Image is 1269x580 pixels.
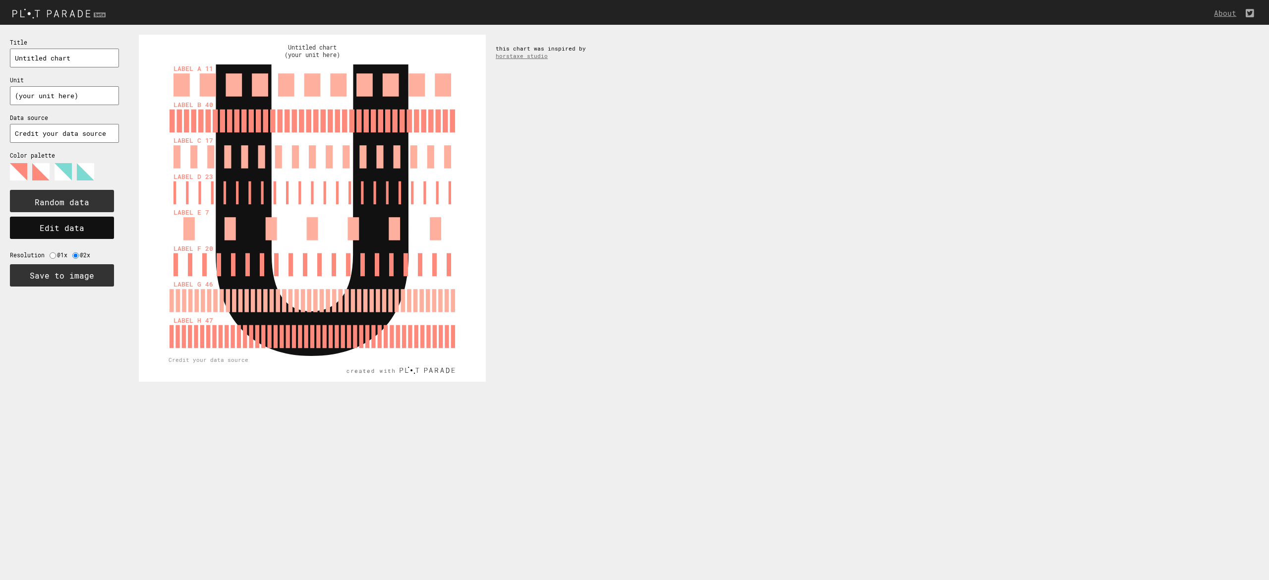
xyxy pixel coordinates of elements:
label: @1x [57,251,72,259]
button: Edit data [10,217,114,239]
p: Title [10,39,119,46]
a: horstaxe studio [496,52,548,59]
a: About [1214,8,1241,18]
text: Label E 7 [173,208,209,217]
text: Label F 20 [173,244,213,253]
text: Label H 47 [173,316,213,325]
text: Label B 40 [173,100,213,109]
text: Label G 46 [173,280,213,289]
text: (your unit here) [285,51,340,58]
p: Data source [10,114,119,121]
div: this chart was inspired by [486,35,605,69]
p: Color palette [10,152,119,159]
p: Unit [10,76,119,84]
text: Random data [35,197,89,207]
text: Label C 17 [173,136,213,145]
label: @2x [80,251,95,259]
text: Credit your data source [169,356,248,363]
text: Label A 11 [173,64,213,73]
label: Resolution [10,251,50,259]
text: Label D 23 [173,172,213,181]
text: Untitled chart [288,43,337,51]
button: Save to image [10,264,114,287]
